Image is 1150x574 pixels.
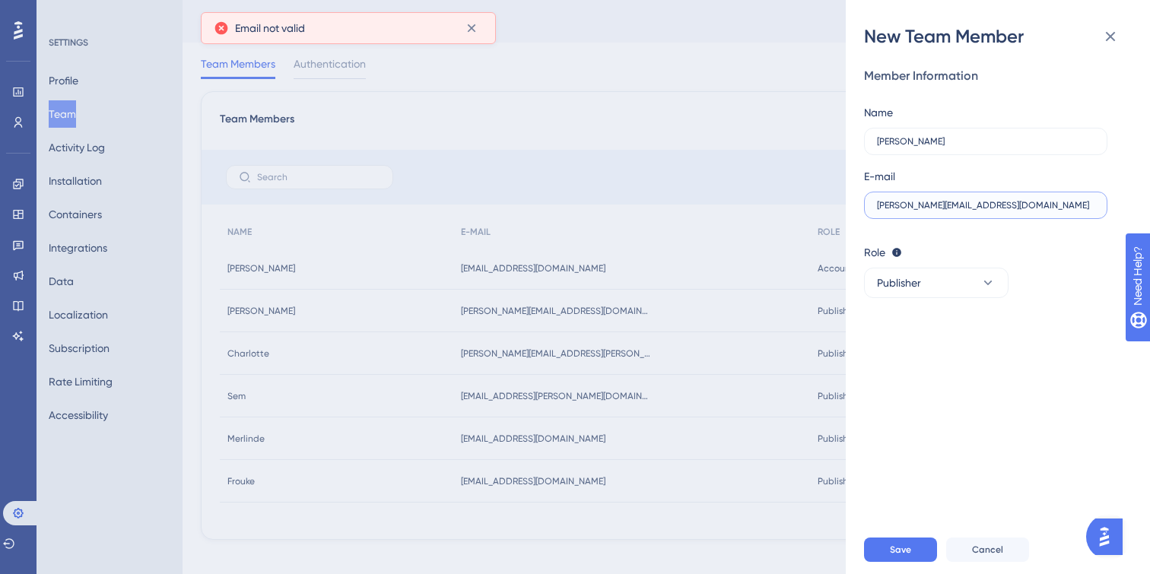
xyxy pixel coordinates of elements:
span: Save [890,544,911,556]
button: Save [864,538,937,562]
div: Member Information [864,67,1120,85]
div: E-mail [864,167,895,186]
button: Publisher [864,268,1009,298]
span: Role [864,243,885,262]
button: Cancel [946,538,1029,562]
iframe: UserGuiding AI Assistant Launcher [1086,514,1132,560]
span: Publisher [877,274,921,292]
span: Email not valid [235,19,305,37]
span: Cancel [972,544,1003,556]
div: New Team Member [864,24,1132,49]
input: E-mail [877,200,1094,211]
input: Name [877,136,1094,147]
span: Need Help? [36,4,95,22]
div: Name [864,103,893,122]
